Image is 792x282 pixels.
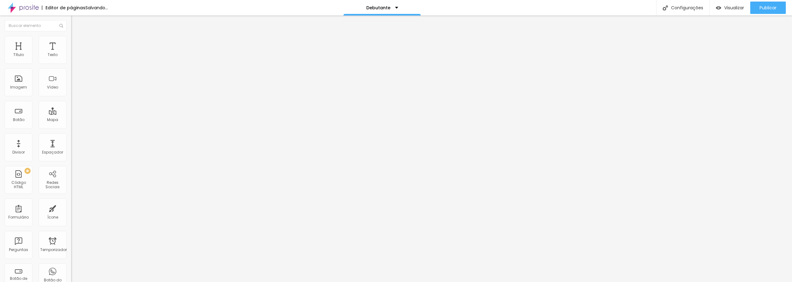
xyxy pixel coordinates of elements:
font: Temporizador [40,247,67,252]
font: Perguntas [9,247,28,252]
font: Debutante [366,5,390,11]
img: Ícone [59,24,63,28]
font: Texto [48,52,58,57]
img: view-1.svg [716,5,721,11]
font: Ícone [47,215,58,220]
font: Botão [13,117,24,122]
font: Editor de páginas [45,5,85,11]
font: Vídeo [47,85,58,90]
font: Espaçador [42,150,63,155]
font: Código HTML [11,180,26,189]
div: Salvando... [85,6,108,10]
input: Buscar elemento [5,20,67,31]
button: Visualizar [710,2,750,14]
font: Mapa [47,117,58,122]
font: Imagem [10,85,27,90]
font: Título [13,52,24,57]
font: Visualizar [724,5,744,11]
iframe: Editor [71,15,792,282]
button: Publicar [750,2,786,14]
img: Ícone [663,5,668,11]
font: Formulário [8,215,29,220]
font: Redes Sociais [45,180,60,189]
font: Divisor [12,150,25,155]
font: Publicar [760,5,777,11]
font: Configurações [671,5,703,11]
